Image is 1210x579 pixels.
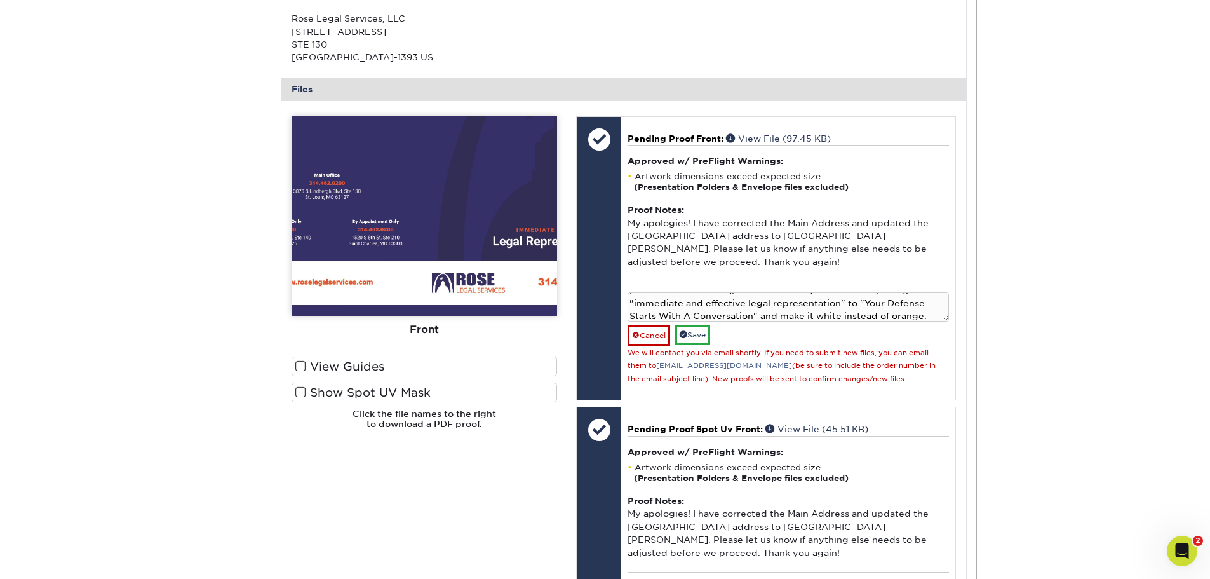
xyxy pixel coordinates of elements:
[726,133,831,144] a: View File (97.45 KB)
[628,171,948,193] li: Artwork dimensions exceed expected size.
[628,496,684,506] strong: Proof Notes:
[628,205,684,215] strong: Proof Notes:
[292,357,557,376] label: View Guides
[1193,536,1203,546] span: 2
[292,316,557,344] div: Front
[634,473,849,483] strong: (Presentation Folders & Envelope files excluded)
[628,447,948,457] h4: Approved w/ PreFlight Warnings:
[634,182,849,192] strong: (Presentation Folders & Envelope files excluded)
[292,383,557,402] label: Show Spot UV Mask
[628,133,723,144] span: Pending Proof Front:
[656,362,792,370] a: [EMAIL_ADDRESS][DOMAIN_NAME]
[675,325,710,345] a: Save
[628,424,763,434] span: Pending Proof Spot Uv Front:
[628,325,670,346] a: Cancel
[628,193,948,281] div: My apologies! I have corrected the Main Address and updated the [GEOGRAPHIC_DATA] address to [GEO...
[628,156,948,166] h4: Approved w/ PreFlight Warnings:
[292,409,557,440] h6: Click the file names to the right to download a PDF proof.
[765,424,868,434] a: View File (45.51 KB)
[628,484,948,572] div: My apologies! I have corrected the Main Address and updated the [GEOGRAPHIC_DATA] address to [GEO...
[628,349,936,383] small: We will contact you via email shortly. If you need to submit new files, you can email them to (be...
[1167,536,1197,566] iframe: Intercom live chat
[281,78,966,100] div: Files
[628,462,948,484] li: Artwork dimensions exceed expected size.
